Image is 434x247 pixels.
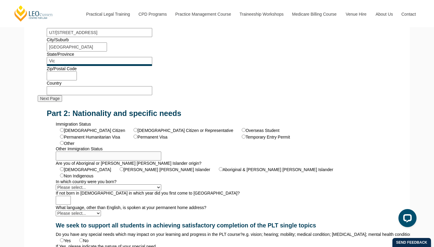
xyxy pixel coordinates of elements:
[56,179,117,184] label: In which country were you born?
[171,1,235,27] a: Practice Management Course
[64,141,74,146] label: Other
[394,207,419,232] iframe: LiveChat chat widget
[56,161,201,166] label: Are you of Aboriginal or [PERSON_NAME] [PERSON_NAME] Islander origin?
[47,23,74,28] label: Street Address
[246,135,290,139] label: Temporary Entry Permit
[47,37,69,42] label: City/Suburb
[47,52,74,57] label: State/Province
[82,1,134,27] a: Practical Legal Training
[47,42,107,52] input: City/Suburb
[47,28,152,37] input: Street Address
[371,1,397,27] a: About Us
[56,210,101,216] select: What language, other than English, is spoken at your permanent home address?
[56,222,378,229] h2: We seek to support all students in achieving satisfactory completion of the PLT single topics
[64,135,120,139] label: Permanent Humanitarian Visa
[56,152,161,161] input: Other Immigration Status
[397,1,420,27] a: Contact
[134,1,171,27] a: CPD Programs
[64,167,111,172] label: [DEMOGRAPHIC_DATA]
[47,81,61,86] label: Country
[223,167,333,172] label: Aboriginal & [PERSON_NAME] [PERSON_NAME] Islander
[56,205,206,210] label: What language, other than English, is spoken at your permanent home address?
[56,191,240,195] label: If not born in [DEMOGRAPHIC_DATA] in which year did you first come to [GEOGRAPHIC_DATA]?
[47,66,77,71] label: Zip/Postal Code
[246,128,279,133] label: Overseas Student
[137,128,233,133] label: [DEMOGRAPHIC_DATA] Citizen or Representative
[83,238,89,243] label: No
[124,167,210,172] label: [PERSON_NAME] [PERSON_NAME] Islander
[137,135,167,139] label: Permanent Visa
[47,71,77,80] input: Zip/Postal Code
[64,174,93,178] label: Non Indigenous
[64,128,125,133] label: [DEMOGRAPHIC_DATA] Citizen
[56,184,161,190] select: In which country were you born?
[56,122,91,127] label: Immigration Status
[47,57,152,66] input: State/Province
[56,146,103,151] label: Other Immigration Status
[38,95,62,102] input: Next Page
[341,1,371,27] a: Venue Hire
[64,238,71,243] label: Yes
[47,86,152,95] input: Country
[56,232,424,237] label: Do you have any special needs which may impact on your learning and progress in the PLT course?e....
[47,109,387,118] h1: Part 2: Nationality and specific needs
[235,1,288,27] a: Traineeship Workshops
[14,5,54,22] a: [PERSON_NAME] Centre for Law
[56,196,71,205] input: If not born in Australia in which year did you first come to Australia?
[288,1,341,27] a: Medicare Billing Course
